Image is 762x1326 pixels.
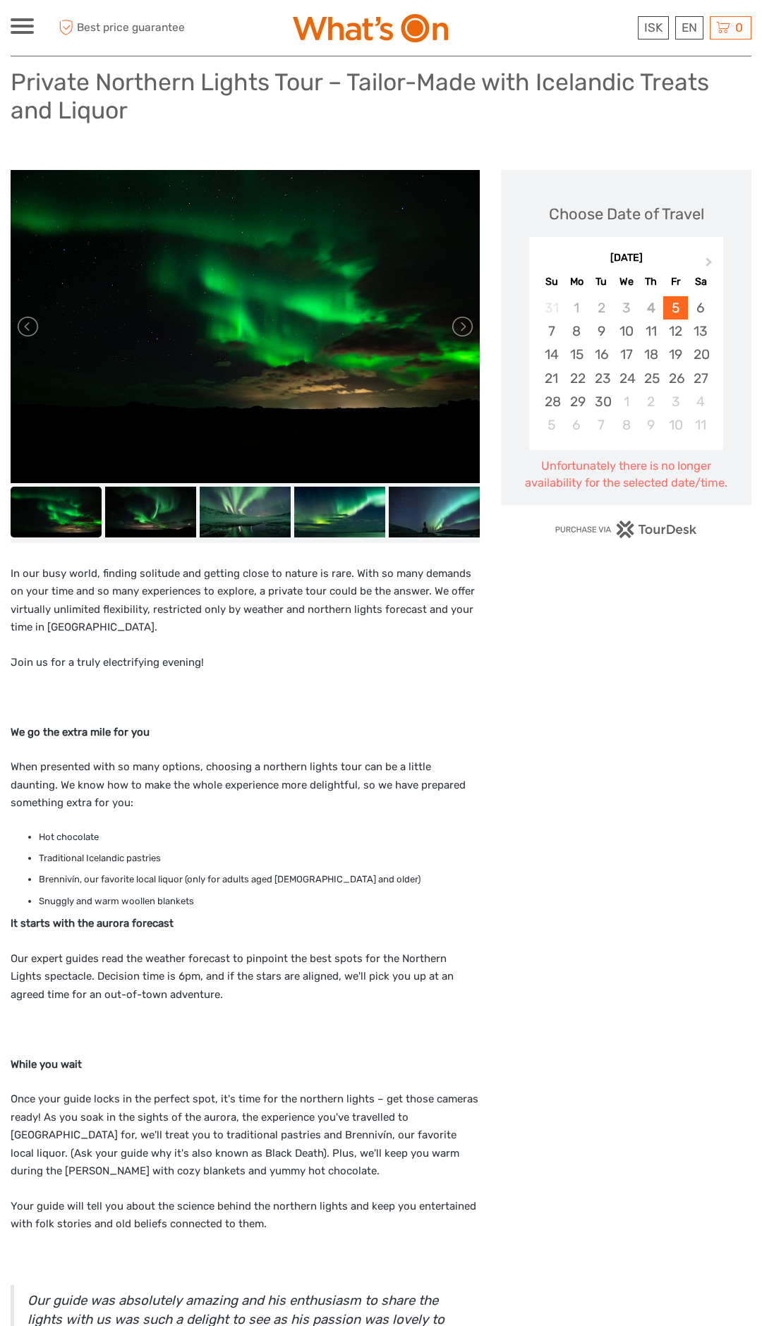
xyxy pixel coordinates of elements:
div: Not available Sunday, August 31st, 2025 [539,296,564,320]
span: Snuggly and warm woollen blankets [39,896,194,906]
img: 5b32117c77514453986cdc740387e050_slider_thumbnail.jpeg [389,487,480,538]
h1: Private Northern Lights Tour – Tailor-Made with Icelandic Treats and Liquor [11,68,751,125]
div: Choose Date of Travel [549,203,704,225]
div: Not available Thursday, September 4th, 2025 [639,296,663,320]
img: b3bdf7e5f5f443888be17bb12fa0afda_main_slider.jpeg [11,170,480,482]
div: Choose Tuesday, September 23rd, 2025 [589,367,614,390]
div: Choose Wednesday, September 10th, 2025 [614,320,639,343]
button: Next Month [699,255,722,277]
span: Join us for a truly electrifying evening! [11,656,204,669]
div: Choose Tuesday, September 9th, 2025 [589,320,614,343]
div: Not available Monday, September 1st, 2025 [564,296,589,320]
div: Choose Thursday, October 2nd, 2025 [639,390,663,413]
div: Choose Tuesday, October 7th, 2025 [589,413,614,437]
div: Choose Sunday, October 5th, 2025 [539,413,564,437]
span: Your guide will tell you about the science behind the northern lights and keep you entertained wi... [11,1200,476,1231]
div: Su [539,272,564,291]
div: Choose Friday, September 5th, 2025 [663,296,688,320]
div: Choose Wednesday, September 17th, 2025 [614,343,639,366]
div: EN [675,16,703,39]
div: Choose Wednesday, October 1st, 2025 [614,390,639,413]
span: When presented with so many options, choosing a northern lights tour can be a little daunting. We... [11,760,466,809]
div: Choose Friday, September 12th, 2025 [663,320,688,343]
div: Choose Monday, September 15th, 2025 [564,343,589,366]
img: What's On [293,14,448,42]
div: Choose Tuesday, September 16th, 2025 [589,343,614,366]
div: Mo [564,272,589,291]
div: We [614,272,639,291]
div: Choose Friday, September 26th, 2025 [663,367,688,390]
div: month 2025-09 [533,296,718,437]
div: Choose Wednesday, September 24th, 2025 [614,367,639,390]
span: Brennivín, our favorite local liquor (only for adults aged [DEMOGRAPHIC_DATA] and older) [39,874,421,884]
div: Choose Monday, September 29th, 2025 [564,390,589,413]
div: Choose Sunday, September 7th, 2025 [539,320,564,343]
div: Choose Thursday, September 11th, 2025 [639,320,663,343]
strong: While you wait [11,1058,82,1071]
div: Not available Wednesday, September 3rd, 2025 [614,296,639,320]
img: b1d320ea2e4e4021884ebe2c687de48b_slider_thumbnail.jpeg [294,487,385,538]
span: Hot chocolate [39,832,99,842]
span: Our expert guides read the weather forecast to pinpoint the best spots for the Northern Lights sp... [11,952,454,1001]
img: b92a1efc26eb4fbaa834c420b8fe6b4f_slider_thumbnail.jpeg [105,487,196,538]
img: 6357b51b2b354c52a9f53bf298bbd42c_slider_thumbnail.jpeg [200,487,291,538]
span: In our busy world, finding solitude and getting close to nature is rare. With so many demands on ... [11,567,475,634]
div: Choose Thursday, September 25th, 2025 [639,367,663,390]
div: Choose Saturday, September 13th, 2025 [688,320,713,343]
div: Th [639,272,663,291]
div: Choose Thursday, October 9th, 2025 [639,413,663,437]
div: Choose Friday, October 10th, 2025 [663,413,688,437]
div: Choose Friday, September 19th, 2025 [663,343,688,366]
div: [DATE] [529,251,723,266]
strong: It starts with the aurora forecast [11,917,174,930]
div: Choose Monday, September 8th, 2025 [564,320,589,343]
div: Choose Sunday, September 21st, 2025 [539,367,564,390]
span: Once your guide locks in the perfect spot, it's time for the northern lights – get those cameras ... [11,1093,478,1177]
div: Fr [663,272,688,291]
strong: We go the extra mile for you [11,726,150,738]
div: Tu [589,272,614,291]
img: b3bdf7e5f5f443888be17bb12fa0afda_slider_thumbnail.jpeg [11,487,102,538]
div: Choose Saturday, September 20th, 2025 [688,343,713,366]
div: Choose Sunday, September 14th, 2025 [539,343,564,366]
div: Choose Saturday, October 4th, 2025 [688,390,713,413]
div: Choose Saturday, September 6th, 2025 [688,296,713,320]
div: Choose Friday, October 3rd, 2025 [663,390,688,413]
div: Choose Wednesday, October 8th, 2025 [614,413,639,437]
div: Choose Sunday, September 28th, 2025 [539,390,564,413]
div: Choose Tuesday, September 30th, 2025 [589,390,614,413]
div: Choose Saturday, September 27th, 2025 [688,367,713,390]
span: 0 [733,20,745,35]
div: Choose Thursday, September 18th, 2025 [639,343,663,366]
div: Sa [688,272,713,291]
div: Unfortunately there is no longer availability for the selected date/time. [515,458,737,491]
span: Best price guarantee [55,16,196,39]
span: Traditional Icelandic pastries [39,853,161,863]
span: ISK [644,20,663,35]
div: Not available Tuesday, September 2nd, 2025 [589,296,614,320]
img: PurchaseViaTourDesk.png [555,521,698,538]
div: Choose Saturday, October 11th, 2025 [688,413,713,437]
div: Choose Monday, October 6th, 2025 [564,413,589,437]
div: Choose Monday, September 22nd, 2025 [564,367,589,390]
